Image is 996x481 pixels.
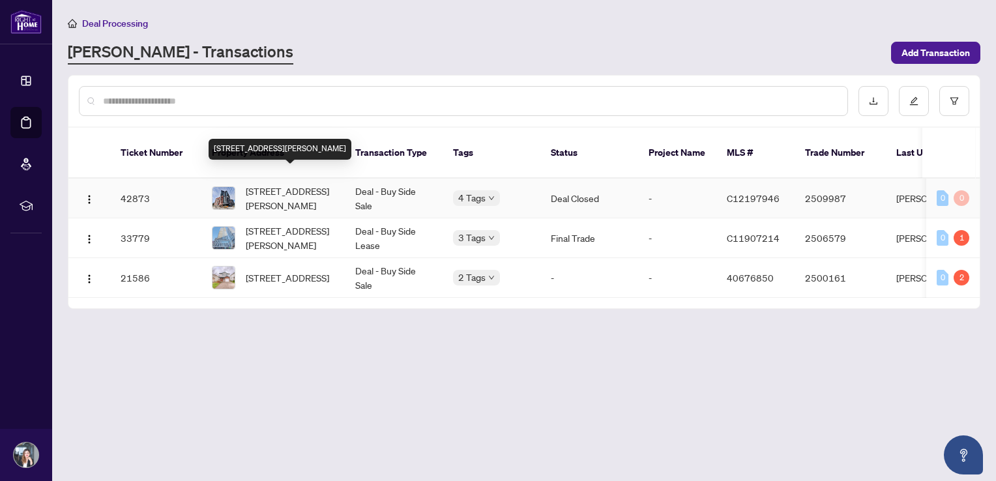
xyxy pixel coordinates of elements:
[886,179,984,218] td: [PERSON_NAME]
[79,227,100,248] button: Logo
[540,128,638,179] th: Status
[891,42,980,64] button: Add Transaction
[795,218,886,258] td: 2506579
[458,230,486,245] span: 3 Tags
[937,230,948,246] div: 0
[209,139,351,160] div: [STREET_ADDRESS][PERSON_NAME]
[727,272,774,284] span: 40676850
[488,274,495,281] span: down
[246,270,329,285] span: [STREET_ADDRESS]
[443,128,540,179] th: Tags
[944,435,983,474] button: Open asap
[638,179,716,218] td: -
[727,232,780,244] span: C11907214
[458,190,486,205] span: 4 Tags
[886,258,984,298] td: [PERSON_NAME]
[110,179,201,218] td: 42873
[79,267,100,288] button: Logo
[954,190,969,206] div: 0
[488,235,495,241] span: down
[345,258,443,298] td: Deal - Buy Side Sale
[84,234,95,244] img: Logo
[727,192,780,204] span: C12197946
[212,267,235,289] img: thumbnail-img
[110,258,201,298] td: 21586
[886,128,984,179] th: Last Updated By
[901,42,970,63] span: Add Transaction
[950,96,959,106] span: filter
[246,184,334,212] span: [STREET_ADDRESS][PERSON_NAME]
[458,270,486,285] span: 2 Tags
[10,10,42,34] img: logo
[68,41,293,65] a: [PERSON_NAME] - Transactions
[345,179,443,218] td: Deal - Buy Side Sale
[909,96,918,106] span: edit
[345,128,443,179] th: Transaction Type
[201,128,345,179] th: Property Address
[68,19,77,28] span: home
[84,194,95,205] img: Logo
[540,258,638,298] td: -
[899,86,929,116] button: edit
[488,195,495,201] span: down
[937,270,948,285] div: 0
[79,188,100,209] button: Logo
[212,227,235,249] img: thumbnail-img
[716,128,795,179] th: MLS #
[638,258,716,298] td: -
[110,128,201,179] th: Ticket Number
[954,270,969,285] div: 2
[14,443,38,467] img: Profile Icon
[345,218,443,258] td: Deal - Buy Side Lease
[110,218,201,258] td: 33779
[954,230,969,246] div: 1
[246,224,334,252] span: [STREET_ADDRESS][PERSON_NAME]
[82,18,148,29] span: Deal Processing
[84,274,95,284] img: Logo
[858,86,888,116] button: download
[638,218,716,258] td: -
[886,218,984,258] td: [PERSON_NAME]
[540,218,638,258] td: Final Trade
[937,190,948,206] div: 0
[939,86,969,116] button: filter
[638,128,716,179] th: Project Name
[795,258,886,298] td: 2500161
[795,179,886,218] td: 2509987
[212,187,235,209] img: thumbnail-img
[795,128,886,179] th: Trade Number
[869,96,878,106] span: download
[540,179,638,218] td: Deal Closed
